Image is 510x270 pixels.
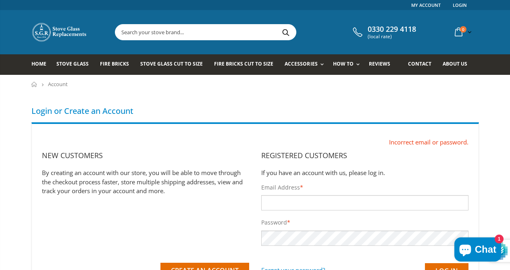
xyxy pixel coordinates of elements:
[100,54,135,75] a: Fire Bricks
[56,54,95,75] a: Stove Glass
[369,54,396,75] a: Reviews
[140,60,203,67] span: Stove Glass Cut To Size
[100,60,129,67] span: Fire Bricks
[443,54,473,75] a: About us
[31,54,52,75] a: Home
[115,25,386,40] input: Search your stove brand...
[408,60,431,67] span: Contact
[31,82,37,87] a: Home
[214,60,273,67] span: Fire Bricks Cut To Size
[214,54,279,75] a: Fire Bricks Cut To Size
[31,105,479,116] h1: Login or Create an Account
[31,22,88,42] img: Stove Glass Replacement
[56,60,89,67] span: Stove Glass
[140,54,209,75] a: Stove Glass Cut To Size
[261,183,300,191] span: Email Address
[31,60,46,67] span: Home
[333,54,364,75] a: How To
[368,34,416,39] span: (local rate)
[261,168,468,177] p: If you have an account with us, please log in.
[333,60,354,67] span: How To
[452,237,504,264] inbox-online-store-chat: Shopify online store chat
[277,25,295,40] button: Search
[261,150,468,160] h2: Registered Customers
[42,168,249,196] p: By creating an account with our store, you will be able to move through the checkout process fast...
[42,138,468,146] li: Incorrect email or password.
[408,54,437,75] a: Contact
[460,26,466,33] span: 0
[443,60,467,67] span: About us
[285,54,327,75] a: Accessories
[261,218,287,226] span: Password
[368,25,416,34] span: 0330 229 4118
[452,24,473,40] a: 0
[369,60,390,67] span: Reviews
[285,60,317,67] span: Accessories
[48,80,68,88] span: Account
[42,150,249,160] h2: New Customers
